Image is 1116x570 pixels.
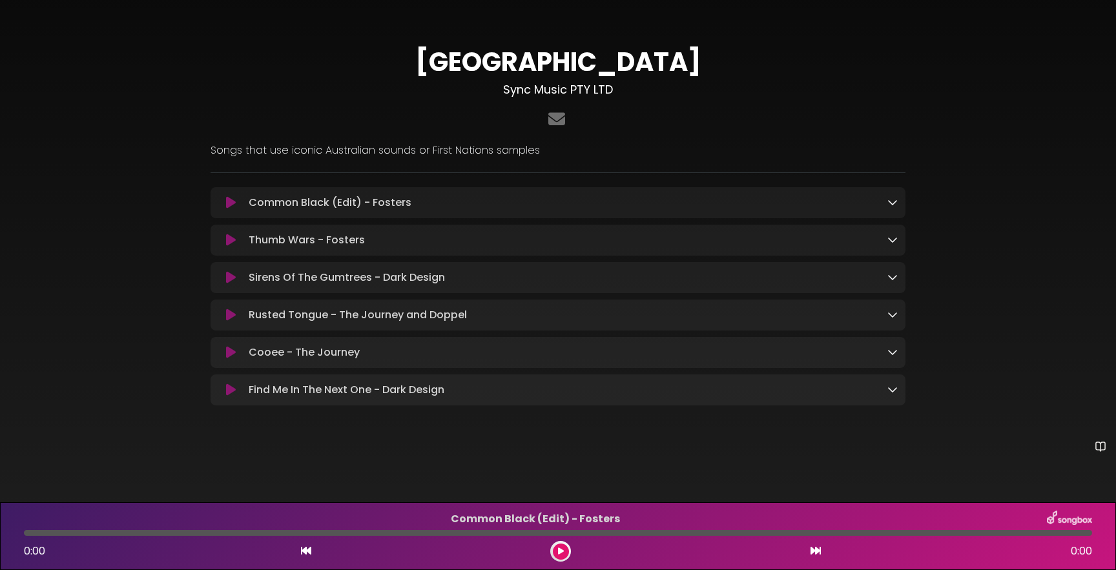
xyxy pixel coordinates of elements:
[249,195,887,210] p: Common Black (Edit) - Fosters
[249,345,887,360] p: Cooee - The Journey
[249,307,887,323] p: Rusted Tongue - The Journey and Doppel
[249,270,887,285] p: Sirens Of The Gumtrees - Dark Design
[249,232,887,248] p: Thumb Wars - Fosters
[211,143,905,158] p: Songs that use iconic Australian sounds or First Nations samples
[211,46,905,77] h1: [GEOGRAPHIC_DATA]
[211,83,905,97] h3: Sync Music PTY LTD
[249,382,887,398] p: Find Me In The Next One - Dark Design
